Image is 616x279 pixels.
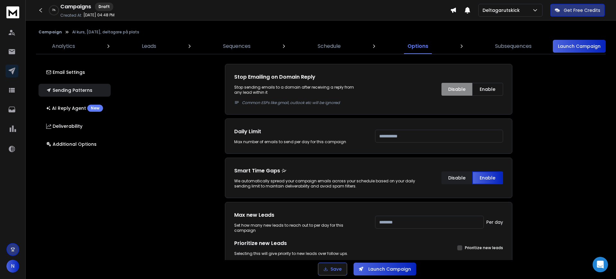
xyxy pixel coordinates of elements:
[234,139,362,144] div: Max number of emails to send per day for this campaign
[46,69,85,75] p: Email Settings
[234,73,362,81] h1: Stop Emailing on Domain Reply
[234,128,362,135] h1: Daily Limit
[142,42,156,50] p: Leads
[6,260,19,273] button: N
[38,120,111,133] button: Deliverability
[52,42,75,50] p: Analytics
[550,4,605,17] button: Get Free Credits
[52,8,56,12] p: 0 %
[472,83,503,96] button: Enable
[553,40,606,53] button: Launch Campaign
[404,39,432,54] a: Options
[87,105,103,112] div: New
[83,13,115,18] p: [DATE] 04:48 PM
[234,223,362,233] div: Set how many new leads to reach out to per day for this campaign
[242,100,362,105] p: Common ESPs like gmail, outlook etc will be ignored
[234,179,429,189] div: We automatically spread your campaign emails across your schedule based on your daily sending lim...
[38,138,111,151] button: Additional Options
[223,42,251,50] p: Sequences
[46,123,82,129] p: Deliverability
[495,42,532,50] p: Subsequences
[48,39,79,54] a: Analytics
[486,219,503,225] p: Per day
[38,84,111,97] button: Sending Patterns
[72,30,139,35] p: AI kurs, [DATE], deltagare på plats
[234,251,362,256] div: Selecting this will give priority to new leads over follow ups.
[38,30,62,35] button: Campaign
[483,7,522,13] p: Deltagarutskick
[46,87,92,93] p: Sending Patterns
[46,105,103,112] p: AI Reply Agent
[38,102,111,115] button: AI Reply AgentNew
[6,6,19,18] img: logo
[234,85,362,105] p: Stop sending emails to a domain after receiving a reply from any lead within it
[138,39,160,54] a: Leads
[491,39,535,54] a: Subsequences
[219,39,254,54] a: Sequences
[441,83,472,96] button: Disable
[234,167,429,175] p: Smart Time Gaps
[314,39,345,54] a: Schedule
[441,171,472,184] button: Disable
[60,3,91,11] h1: Campaigns
[407,42,428,50] p: Options
[234,211,362,219] h1: Max new Leads
[564,7,600,13] p: Get Free Credits
[46,141,97,147] p: Additional Options
[60,13,82,18] p: Created At:
[354,263,416,275] button: Launch Campaign
[318,42,341,50] p: Schedule
[472,171,503,184] button: Enable
[318,263,347,275] button: Save
[465,245,503,250] label: Prioritize new leads
[95,3,113,11] div: Draft
[234,240,362,247] h1: Prioritize new Leads
[38,66,111,79] button: Email Settings
[593,257,608,272] div: Open Intercom Messenger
